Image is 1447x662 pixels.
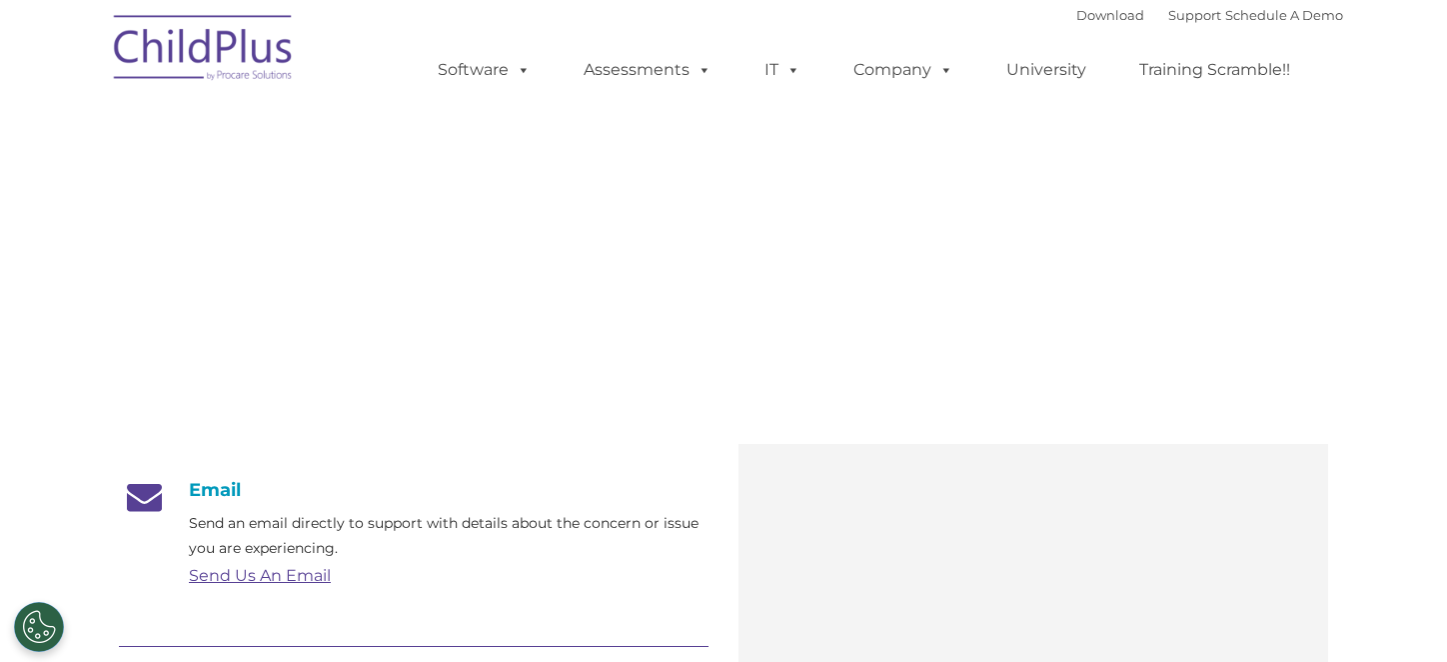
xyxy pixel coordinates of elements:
[833,50,973,90] a: Company
[1168,7,1221,23] a: Support
[104,1,304,101] img: ChildPlus by Procare Solutions
[418,50,551,90] a: Software
[14,602,64,652] button: Cookies Settings
[744,50,820,90] a: IT
[189,511,709,561] p: Send an email directly to support with details about the concern or issue you are experiencing.
[986,50,1106,90] a: University
[1076,7,1144,23] a: Download
[564,50,731,90] a: Assessments
[189,566,331,585] a: Send Us An Email
[1076,7,1343,23] font: |
[1119,50,1310,90] a: Training Scramble!!
[1225,7,1343,23] a: Schedule A Demo
[119,479,709,501] h4: Email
